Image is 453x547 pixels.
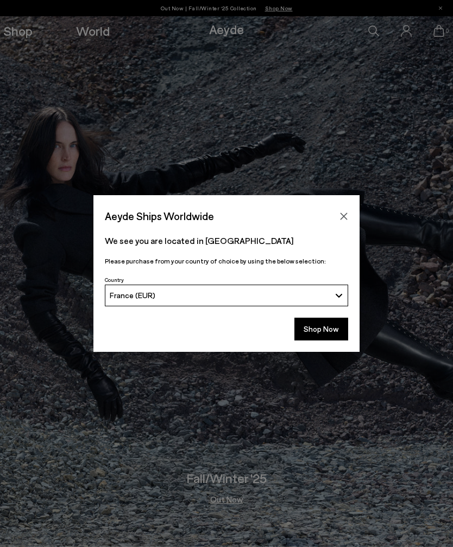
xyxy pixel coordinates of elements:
[105,207,214,226] span: Aeyde Ships Worldwide
[105,276,124,283] span: Country
[105,256,348,266] p: Please purchase from your country of choice by using the below selection:
[105,234,348,247] p: We see you are located in [GEOGRAPHIC_DATA]
[294,318,348,340] button: Shop Now
[336,208,352,224] button: Close
[110,291,155,300] span: France (EUR)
